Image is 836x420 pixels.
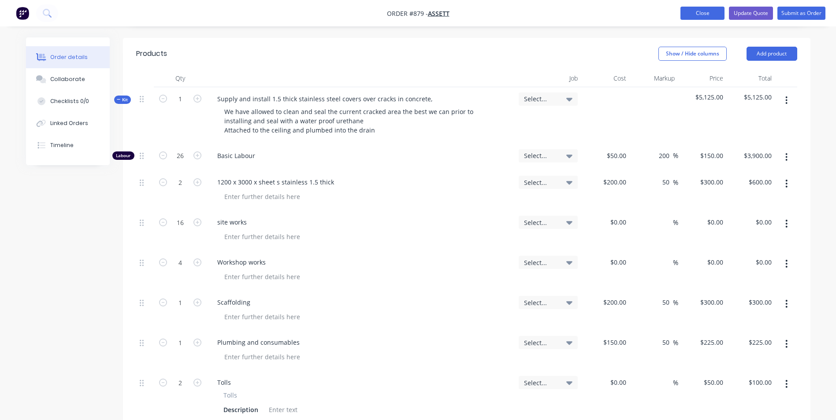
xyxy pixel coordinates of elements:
a: Assett [428,9,450,18]
div: Collaborate [50,75,85,83]
span: Kit [117,96,128,103]
span: % [673,298,678,308]
span: Select... [524,151,557,160]
div: Description [220,403,262,416]
span: Basic Labour [217,151,512,160]
div: site works [210,216,254,228]
div: Total [727,70,775,87]
button: Show / Hide columns [658,47,727,61]
div: Plumbing and consumables [210,336,307,349]
div: Order details [50,53,88,61]
div: Scaffolding [210,296,257,309]
button: Add product [747,47,797,61]
span: Select... [524,298,557,307]
div: Products [136,48,167,59]
div: Price [678,70,727,87]
div: Markup [630,70,678,87]
span: $5,125.00 [682,92,723,102]
span: % [673,338,678,348]
span: Select... [524,178,557,187]
button: Order details [26,46,110,68]
span: Select... [524,378,557,387]
div: 1200 x 3000 x sheet s stainless 1.5 thick [210,176,341,188]
span: Order #879 - [387,9,428,18]
img: Factory [16,7,29,20]
button: Submit as Order [777,7,825,20]
span: Select... [524,218,557,227]
button: Update Quote [729,7,773,20]
div: We have allowed to clean and seal the current cracked area the best we can prior to installing an... [217,105,498,136]
span: Select... [524,94,557,103]
button: Close [680,7,725,20]
div: Checklists 0/0 [50,97,89,105]
div: Tolls [210,376,238,389]
button: Collaborate [26,68,110,90]
span: % [673,151,678,161]
span: $5,125.00 [730,92,772,102]
div: Job [515,70,581,87]
div: Cost [581,70,630,87]
button: Checklists 0/0 [26,90,110,112]
span: Select... [524,338,557,347]
div: Supply and install 1.5 thick stainless steel covers over cracks in concrete, [210,92,439,105]
span: % [673,378,678,388]
div: Timeline [50,141,74,149]
div: Linked Orders [50,119,88,127]
span: Select... [524,258,557,267]
div: Kit [114,96,131,104]
button: Linked Orders [26,112,110,134]
div: Labour [112,151,134,160]
span: Tolls [223,391,237,400]
span: % [673,217,678,228]
div: Workshop works [210,256,273,269]
div: Qty [154,70,207,87]
span: % [673,177,678,188]
span: % [673,258,678,268]
button: Timeline [26,134,110,156]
